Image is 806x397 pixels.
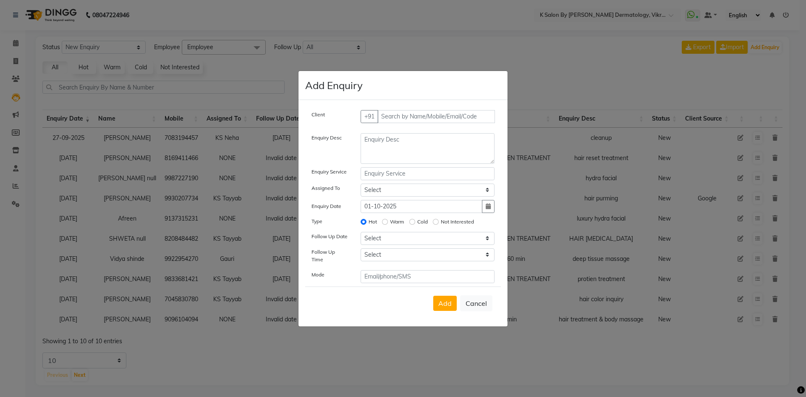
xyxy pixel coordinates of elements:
[361,110,378,123] button: +91
[390,218,404,226] label: Warm
[311,111,325,118] label: Client
[377,110,495,123] input: Search by Name/Mobile/Email/Code
[433,296,457,311] button: Add
[311,271,324,279] label: Mode
[438,299,452,308] span: Add
[311,134,342,142] label: Enquiry Desc
[305,78,363,93] h4: Add Enquiry
[369,218,377,226] label: Hot
[361,270,495,283] input: Email/phone/SMS
[441,218,474,226] label: Not Interested
[311,248,348,263] label: Follow Up Time
[311,202,341,210] label: Enquiry Date
[311,184,340,192] label: Assigned To
[460,295,492,311] button: Cancel
[361,167,495,180] input: Enquiry Service
[311,218,322,225] label: Type
[417,218,428,226] label: Cold
[311,233,348,240] label: Follow Up Date
[311,168,347,176] label: Enquiry Service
